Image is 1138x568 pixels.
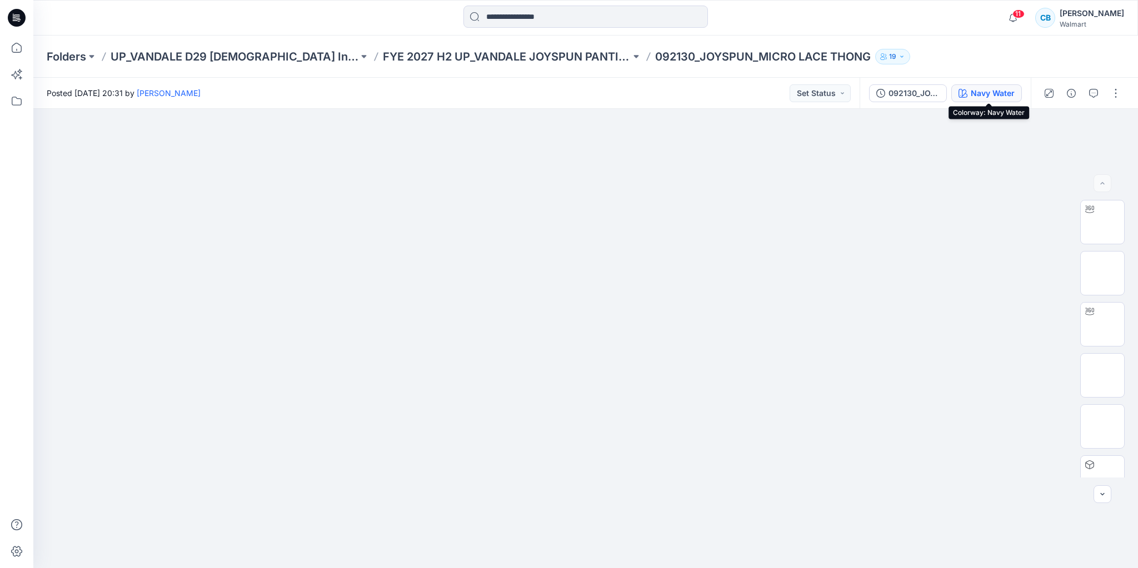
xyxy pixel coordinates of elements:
[1060,7,1124,20] div: [PERSON_NAME]
[655,49,871,64] p: 092130_JOYSPUN_MICRO LACE THONG
[889,51,896,63] p: 19
[1035,8,1055,28] div: CB
[1062,84,1080,102] button: Details
[47,87,201,99] span: Posted [DATE] 20:31 by
[1060,20,1124,28] div: Walmart
[951,84,1022,102] button: Navy Water
[1012,9,1025,18] span: 11
[869,84,947,102] button: 092130_JOYSPUN_MICRO LACE THONG
[383,49,631,64] a: FYE 2027 H2 UP_VANDALE JOYSPUN PANTIES
[889,87,940,99] div: 092130_JOYSPUN_MICRO LACE THONG
[971,87,1015,99] div: Navy Water
[47,49,86,64] a: Folders
[111,49,358,64] a: UP_VANDALE D29 [DEMOGRAPHIC_DATA] Intimates - Joyspun
[875,49,910,64] button: 19
[137,88,201,98] a: [PERSON_NAME]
